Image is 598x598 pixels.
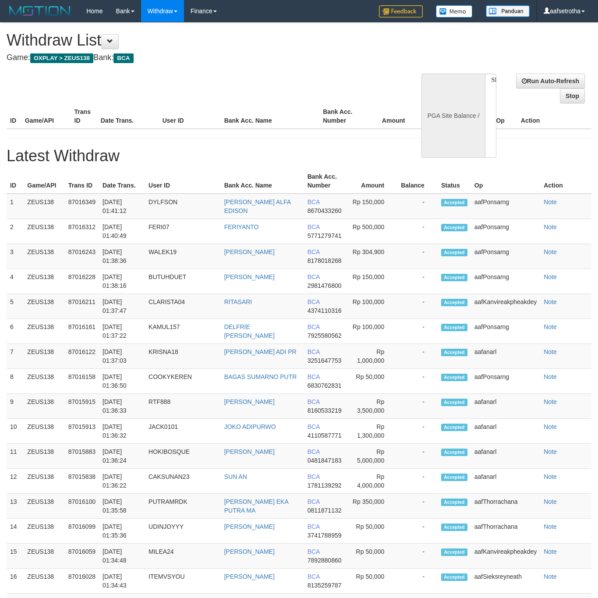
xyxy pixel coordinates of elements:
td: FERI07 [145,219,221,244]
td: Rp 500,000 [347,219,397,244]
a: [PERSON_NAME] [224,273,275,280]
span: BCA [308,348,320,355]
span: BCA [308,398,320,405]
td: Rp 150,000 [347,269,397,294]
a: Note [544,298,557,305]
th: Date Trans. [99,169,145,194]
td: ZEUS138 [24,194,64,219]
td: ZEUS138 [24,519,64,544]
span: BCA [308,373,320,380]
span: BCA [308,198,320,205]
td: WALEK19 [145,244,221,269]
a: Stop [560,88,585,103]
a: [PERSON_NAME] [224,248,275,255]
span: BCA [308,323,320,330]
td: KAMUL157 [145,319,221,344]
td: 10 [7,419,24,444]
td: MILEA24 [145,544,221,569]
span: 0481847183 [308,457,342,464]
td: ZEUS138 [24,544,64,569]
td: UDINJOYYY [145,519,221,544]
td: Rp 304,900 [347,244,397,269]
th: Bank Acc. Name [221,104,320,129]
span: 8178018268 [308,257,342,264]
td: Rp 50,000 [347,569,397,594]
span: Accepted [441,524,467,531]
span: Accepted [441,474,467,481]
span: BCA [308,548,320,555]
td: aafKanvireakpheakdey [471,294,540,319]
td: ZEUS138 [24,569,64,594]
td: 87016161 [65,319,99,344]
span: 7892880860 [308,557,342,564]
td: KRISNA18 [145,344,221,369]
td: ZEUS138 [24,444,64,469]
td: Rp 50,000 [347,369,397,394]
td: [DATE] 01:36:32 [99,419,145,444]
td: ZEUS138 [24,294,64,319]
span: Accepted [441,224,467,231]
td: - [397,244,438,269]
td: 87016122 [65,344,99,369]
span: Accepted [441,349,467,356]
td: 3 [7,244,24,269]
span: 5771279741 [308,232,342,239]
a: Note [544,423,557,430]
td: 87016312 [65,219,99,244]
td: ZEUS138 [24,269,64,294]
td: [DATE] 01:34:48 [99,544,145,569]
td: Rp 3,500,000 [347,394,397,419]
td: 87016100 [65,494,99,519]
td: HOKIBOSQUE [145,444,221,469]
th: Amount [347,169,397,194]
th: Balance [418,104,464,129]
span: 3741788959 [308,532,342,539]
span: BCA [308,248,320,255]
td: aafThorrachana [471,519,540,544]
td: 1 [7,194,24,219]
td: - [397,469,438,494]
td: ZEUS138 [24,394,64,419]
a: Note [544,448,557,455]
td: - [397,194,438,219]
td: - [397,344,438,369]
td: 87016099 [65,519,99,544]
td: CAKSUNAN23 [145,469,221,494]
span: BCA [308,473,320,480]
td: [DATE] 01:36:24 [99,444,145,469]
a: Note [544,273,557,280]
td: ZEUS138 [24,469,64,494]
a: [PERSON_NAME] [224,573,275,580]
a: Note [544,523,557,530]
span: Accepted [441,424,467,431]
td: [DATE] 01:34:43 [99,569,145,594]
td: - [397,269,438,294]
a: Note [544,323,557,330]
span: Accepted [441,374,467,381]
h4: Game: Bank: [7,53,390,62]
a: [PERSON_NAME] [224,548,275,555]
span: Accepted [441,399,467,406]
td: [DATE] 01:38:36 [99,244,145,269]
img: Feedback.jpg [379,5,423,18]
td: - [397,494,438,519]
span: Accepted [441,499,467,506]
td: Rp 1,300,000 [347,419,397,444]
td: 87016028 [65,569,99,594]
td: 87016059 [65,544,99,569]
td: ZEUS138 [24,319,64,344]
a: Note [544,223,557,230]
td: RTF888 [145,394,221,419]
th: Date Trans. [97,104,159,129]
span: Accepted [441,249,467,256]
th: ID [7,169,24,194]
a: JOKO ADIPURWO [224,423,276,430]
span: Accepted [441,299,467,306]
span: Accepted [441,199,467,206]
span: BCA [308,223,320,230]
td: [DATE] 01:38:16 [99,269,145,294]
th: Status [438,169,471,194]
td: 87016349 [65,194,99,219]
td: aafKanvireakpheakdey [471,544,540,569]
td: - [397,444,438,469]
